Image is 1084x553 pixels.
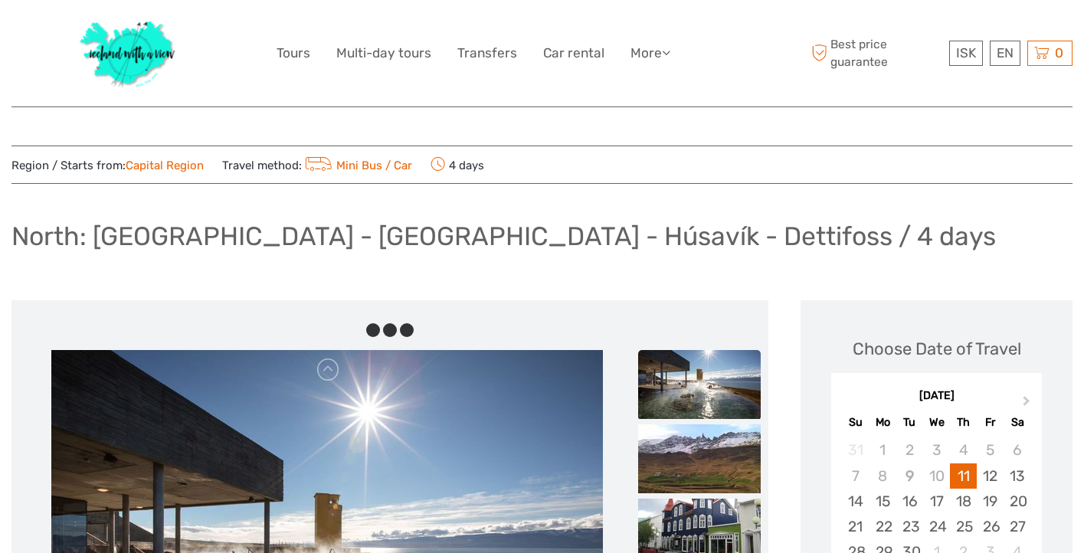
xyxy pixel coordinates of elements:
[302,159,412,172] a: Mini Bus / Car
[950,412,977,433] div: Th
[1053,45,1066,61] span: 0
[11,158,204,174] span: Region / Starts from:
[1016,392,1040,417] button: Next Month
[842,489,869,514] div: Choose Sunday, September 14th, 2025
[1004,437,1030,463] div: Not available Saturday, September 6th, 2025
[977,514,1004,539] div: Choose Friday, September 26th, 2025
[842,514,869,539] div: Choose Sunday, September 21st, 2025
[638,350,761,419] img: c27189a883504e5dbe8857283a3628d4_slider_thumbnail.jpeg
[869,514,896,539] div: Choose Monday, September 22nd, 2025
[72,11,184,95] img: 1077-ca632067-b948-436b-9c7a-efe9894e108b_logo_big.jpg
[842,437,869,463] div: Not available Sunday, August 31st, 2025
[222,154,412,175] span: Travel method:
[977,437,1004,463] div: Not available Friday, September 5th, 2025
[842,463,869,489] div: Not available Sunday, September 7th, 2025
[842,412,869,433] div: Su
[977,463,1004,489] div: Choose Friday, September 12th, 2025
[950,437,977,463] div: Not available Thursday, September 4th, 2025
[126,159,204,172] a: Capital Region
[923,412,950,433] div: We
[807,36,945,70] span: Best price guarantee
[896,412,923,433] div: Tu
[11,221,996,252] h1: North: [GEOGRAPHIC_DATA] - [GEOGRAPHIC_DATA] - Húsavík - Dettifoss / 4 days
[638,424,761,493] img: 2c6f5ef7a4a94c93856738bd7ff29e78_slider_thumbnail.jpeg
[950,463,977,489] div: Choose Thursday, September 11th, 2025
[1004,412,1030,433] div: Sa
[896,514,923,539] div: Choose Tuesday, September 23rd, 2025
[869,412,896,433] div: Mo
[977,412,1004,433] div: Fr
[956,45,976,61] span: ISK
[543,42,604,64] a: Car rental
[853,337,1021,361] div: Choose Date of Travel
[896,463,923,489] div: Not available Tuesday, September 9th, 2025
[896,437,923,463] div: Not available Tuesday, September 2nd, 2025
[1004,463,1030,489] div: Choose Saturday, September 13th, 2025
[1004,514,1030,539] div: Choose Saturday, September 27th, 2025
[977,489,1004,514] div: Choose Friday, September 19th, 2025
[950,514,977,539] div: Choose Thursday, September 25th, 2025
[457,42,517,64] a: Transfers
[831,388,1042,404] div: [DATE]
[923,489,950,514] div: Choose Wednesday, September 17th, 2025
[277,42,310,64] a: Tours
[336,42,431,64] a: Multi-day tours
[896,489,923,514] div: Choose Tuesday, September 16th, 2025
[923,514,950,539] div: Choose Wednesday, September 24th, 2025
[869,463,896,489] div: Not available Monday, September 8th, 2025
[630,42,670,64] a: More
[923,463,950,489] div: Not available Wednesday, September 10th, 2025
[950,489,977,514] div: Choose Thursday, September 18th, 2025
[869,489,896,514] div: Choose Monday, September 15th, 2025
[1004,489,1030,514] div: Choose Saturday, September 20th, 2025
[990,41,1020,66] div: EN
[431,154,484,175] span: 4 days
[923,437,950,463] div: Not available Wednesday, September 3rd, 2025
[869,437,896,463] div: Not available Monday, September 1st, 2025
